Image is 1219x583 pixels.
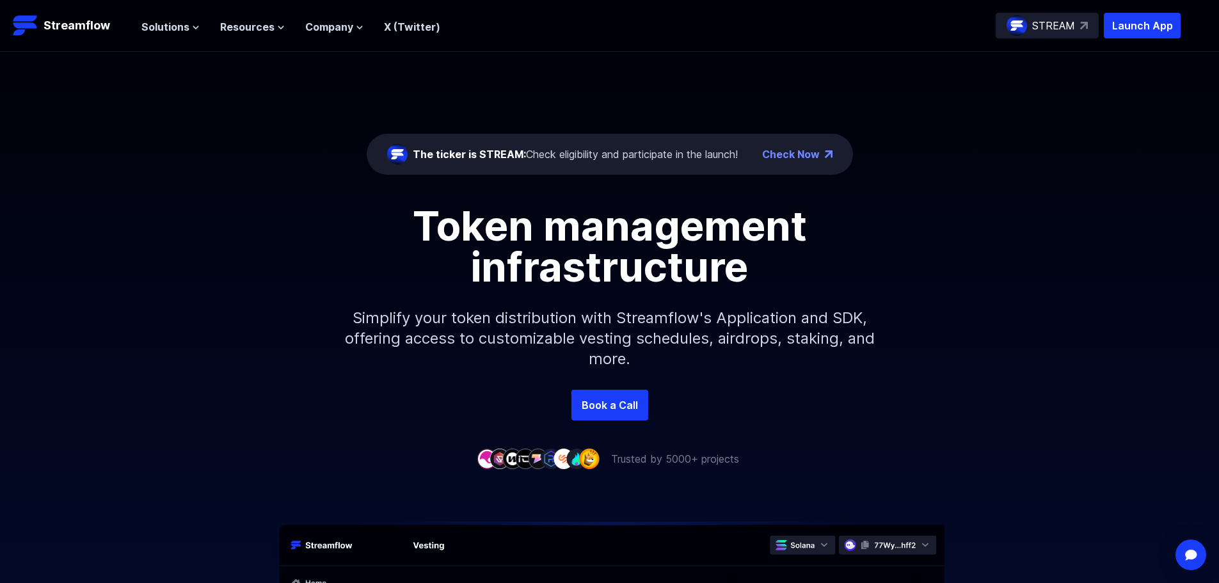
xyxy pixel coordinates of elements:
[996,13,1099,38] a: STREAM
[141,19,189,35] span: Solutions
[515,449,536,468] img: company-4
[322,205,898,287] h1: Token management infrastructure
[305,19,363,35] button: Company
[566,449,587,468] img: company-8
[1175,539,1206,570] div: Open Intercom Messenger
[611,451,739,467] p: Trusted by 5000+ projects
[571,390,648,420] a: Book a Call
[477,449,497,468] img: company-1
[384,20,440,33] a: X (Twitter)
[13,13,129,38] a: Streamflow
[502,449,523,468] img: company-3
[413,148,526,161] span: The ticker is STREAM:
[220,19,275,35] span: Resources
[335,287,885,390] p: Simplify your token distribution with Streamflow's Application and SDK, offering access to custom...
[579,449,600,468] img: company-9
[1032,18,1075,33] p: STREAM
[141,19,200,35] button: Solutions
[490,449,510,468] img: company-2
[387,144,408,164] img: streamflow-logo-circle.png
[528,449,548,468] img: company-5
[44,17,110,35] p: Streamflow
[541,449,561,468] img: company-6
[762,147,820,162] a: Check Now
[1080,22,1088,29] img: top-right-arrow.svg
[1104,13,1181,38] button: Launch App
[413,147,738,162] div: Check eligibility and participate in the launch!
[825,150,833,158] img: top-right-arrow.png
[1007,15,1027,36] img: streamflow-logo-circle.png
[13,13,38,38] img: Streamflow Logo
[554,449,574,468] img: company-7
[305,19,353,35] span: Company
[220,19,285,35] button: Resources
